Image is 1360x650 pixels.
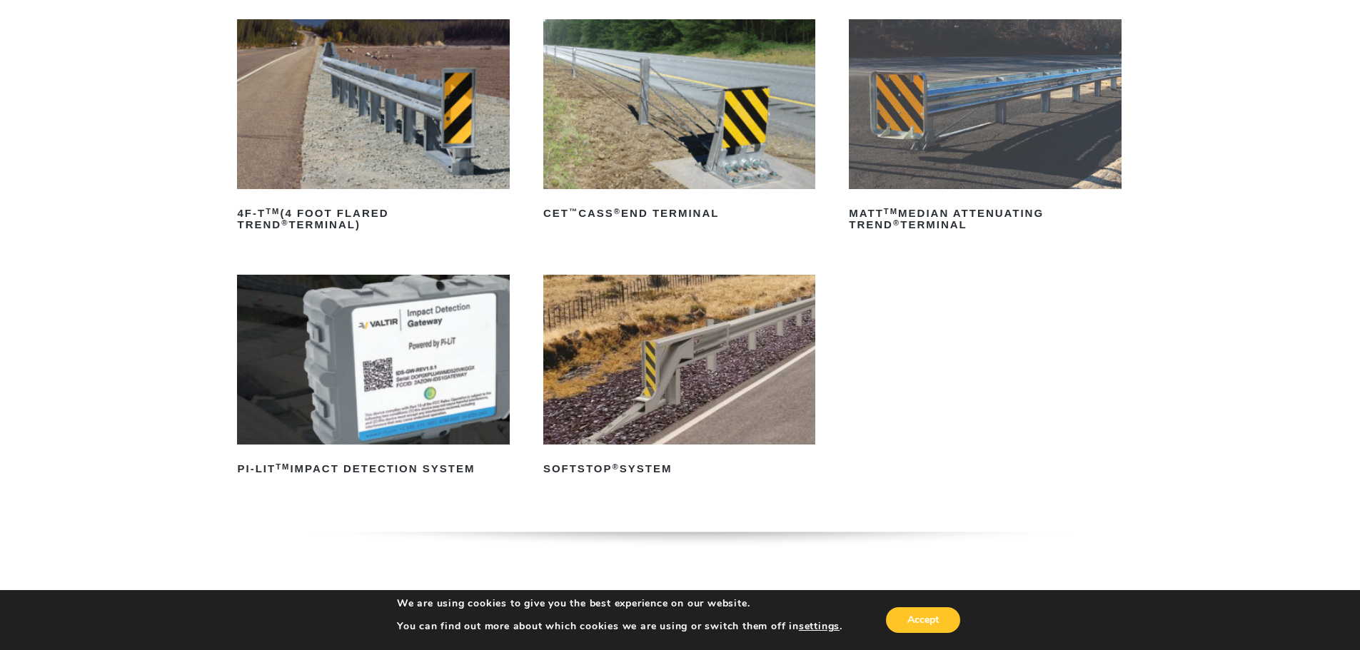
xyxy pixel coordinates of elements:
[543,202,815,225] h2: CET CASS End Terminal
[397,597,842,610] p: We are using cookies to give you the best experience on our website.
[237,275,509,480] a: PI-LITTMImpact Detection System
[849,19,1121,236] a: MATTTMMedian Attenuating TREND®Terminal
[614,207,621,215] sup: ®
[886,607,960,633] button: Accept
[543,275,815,480] a: SoftStop®System
[849,202,1121,236] h2: MATT Median Attenuating TREND Terminal
[569,207,578,215] sup: ™
[276,462,290,471] sup: TM
[397,620,842,633] p: You can find out more about which cookies we are using or switch them off in .
[266,207,280,215] sup: TM
[237,202,509,236] h2: 4F-T (4 Foot Flared TREND Terminal)
[281,218,288,227] sup: ®
[543,457,815,480] h2: SoftStop System
[884,207,898,215] sup: TM
[543,19,815,225] a: CET™CASS®End Terminal
[799,620,840,633] button: settings
[893,218,900,227] sup: ®
[612,462,619,471] sup: ®
[237,457,509,480] h2: PI-LIT Impact Detection System
[237,19,509,236] a: 4F-TTM(4 Foot Flared TREND®Terminal)
[543,275,815,445] img: SoftStop System End Terminal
